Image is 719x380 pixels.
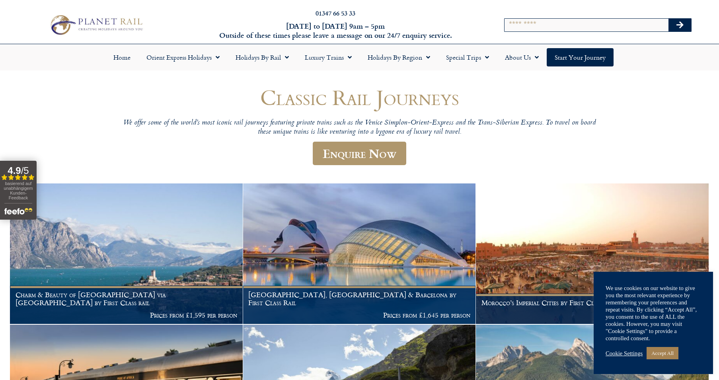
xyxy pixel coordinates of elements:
p: Prices from £1,645 per person [248,311,470,319]
button: Search [668,19,692,31]
a: Enquire Now [313,142,406,165]
img: Planet Rail Train Holidays Logo [47,13,145,37]
h1: Morocco’s Imperial Cities by First Class rail and ferry [481,299,703,307]
nav: Menu [4,48,715,66]
a: Home [105,48,138,66]
a: Cookie Settings [606,350,643,357]
a: 01347 66 53 33 [316,8,355,18]
a: Special Trips [438,48,497,66]
h1: [GEOGRAPHIC_DATA], [GEOGRAPHIC_DATA] & Barcelona by First Class Rail [248,291,470,306]
div: We use cookies on our website to give you the most relevant experience by remembering your prefer... [606,285,701,342]
a: Charm & Beauty of [GEOGRAPHIC_DATA] via [GEOGRAPHIC_DATA] by First Class rail Prices from £1,595 ... [10,183,243,324]
p: Prices from £1,595 per person [16,311,238,319]
a: [GEOGRAPHIC_DATA], [GEOGRAPHIC_DATA] & Barcelona by First Class Rail Prices from £1,645 per person [243,183,476,324]
a: Holidays by Rail [228,48,297,66]
h6: [DATE] to [DATE] 9am – 5pm Outside of these times please leave a message on our 24/7 enquiry serv... [194,21,477,40]
a: Morocco’s Imperial Cities by First Class rail and ferry Prices from £1,795 per person [476,183,709,324]
h1: Classic Rail Journeys [121,86,598,109]
a: Start your Journey [547,48,614,66]
a: About Us [497,48,547,66]
a: Holidays by Region [360,48,438,66]
a: Accept All [647,347,678,359]
a: Luxury Trains [297,48,360,66]
p: Prices from £1,795 per person [481,311,703,319]
h1: Charm & Beauty of [GEOGRAPHIC_DATA] via [GEOGRAPHIC_DATA] by First Class rail [16,291,238,306]
a: Orient Express Holidays [138,48,228,66]
p: We offer some of the world’s most iconic rail journeys featuring private trains such as the Venic... [121,119,598,137]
